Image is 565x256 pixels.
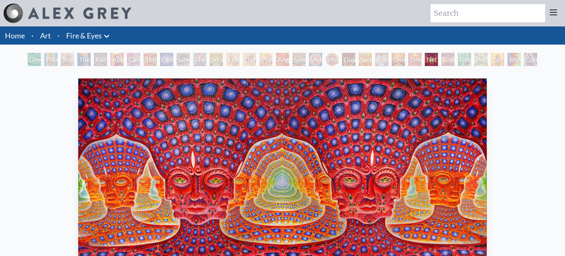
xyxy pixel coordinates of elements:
[441,53,455,66] div: Godself
[127,53,140,66] div: Cannabis Sutra
[326,53,339,66] div: Vision [PERSON_NAME]
[44,53,57,66] div: Pillar of Awareness
[28,53,41,66] div: Green Hand
[276,53,289,66] div: Angel Skin
[508,53,521,66] div: Shpongled
[408,53,421,66] div: One
[177,53,190,66] div: Liberation Through Seeing
[259,53,273,66] div: Psychomicrograph of a Fractal Paisley Cherub Feather Tip
[77,53,91,66] div: The Torch
[458,53,471,66] div: Cannafist
[342,53,355,66] div: Guardian of Infinite Vision
[210,53,223,66] div: Seraphic Transport Docking on the Third Eye
[392,53,405,66] div: Oversoul
[474,53,488,66] div: Higher Vision
[160,53,173,66] div: Collective Vision
[425,53,438,66] div: Net of Being
[66,30,102,41] a: Fire & Eyes
[144,53,157,66] div: Third Eye Tears of Joy
[54,26,63,45] li: ·
[292,53,306,66] div: Spectral Lotus
[359,53,372,66] div: Sunyata
[61,53,74,66] div: Study for the Great Turn
[491,53,504,66] div: Sol Invictus
[193,53,206,66] div: The Seer
[226,53,239,66] div: Fractal Eyes
[94,53,107,66] div: Rainbow Eye Ripple
[40,30,51,41] a: Art
[309,53,322,66] div: Vision Crystal
[524,53,537,66] div: Cuddle
[28,26,37,45] li: ·
[243,53,256,66] div: Ophanic Eyelash
[375,53,388,66] div: Cosmic Elf
[431,4,545,22] input: Search
[110,53,124,66] div: Aperture
[5,31,25,40] a: Home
